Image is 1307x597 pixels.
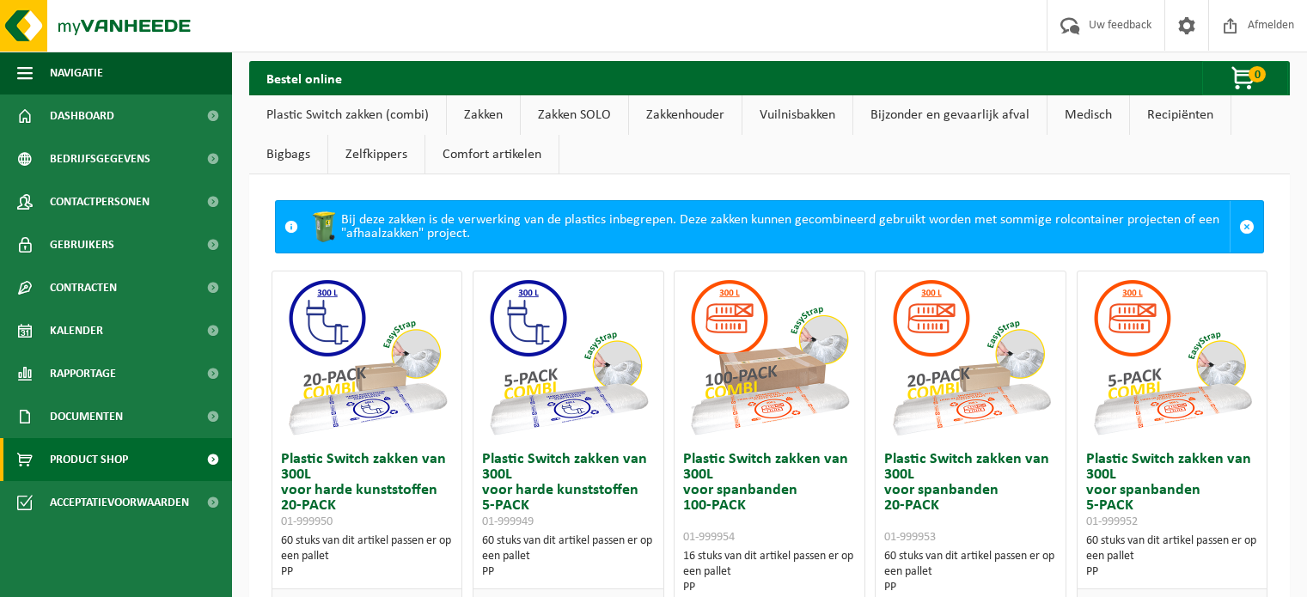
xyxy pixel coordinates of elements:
div: 60 stuks van dit artikel passen er op een pallet [281,533,453,580]
span: Documenten [50,395,123,438]
div: PP [884,580,1056,595]
div: PP [1086,564,1258,580]
img: 01-999954 [683,271,855,443]
img: 01-999950 [281,271,453,443]
div: 60 stuks van dit artikel passen er op een pallet [1086,533,1258,580]
a: Zelfkippers [328,135,424,174]
h3: Plastic Switch zakken van 300L voor spanbanden 5-PACK [1086,452,1258,529]
span: Product Shop [50,438,128,481]
a: Recipiënten [1130,95,1231,135]
span: Navigatie [50,52,103,94]
span: 0 [1249,66,1266,82]
button: 0 [1202,61,1288,95]
img: WB-0240-HPE-GN-50.png [307,210,341,244]
span: Contracten [50,266,117,309]
span: Acceptatievoorwaarden [50,481,189,524]
div: 60 stuks van dit artikel passen er op een pallet [884,549,1056,595]
a: Plastic Switch zakken (combi) [249,95,446,135]
a: Comfort artikelen [425,135,559,174]
h3: Plastic Switch zakken van 300L voor spanbanden 20-PACK [884,452,1056,545]
img: 01-999952 [1086,271,1258,443]
div: Bij deze zakken is de verwerking van de plastics inbegrepen. Deze zakken kunnen gecombineerd gebr... [307,201,1230,253]
a: Zakken [447,95,520,135]
a: Sluit melding [1230,201,1263,253]
a: Zakkenhouder [629,95,742,135]
a: Zakken SOLO [521,95,628,135]
span: 01-999953 [884,531,936,544]
a: Bigbags [249,135,327,174]
div: PP [281,564,453,580]
div: PP [683,580,855,595]
span: Dashboard [50,94,114,137]
span: Rapportage [50,352,116,395]
img: 01-999949 [482,271,654,443]
a: Bijzonder en gevaarlijk afval [853,95,1047,135]
span: 01-999950 [281,515,333,528]
span: Contactpersonen [50,180,150,223]
div: 16 stuks van dit artikel passen er op een pallet [683,549,855,595]
h2: Bestel online [249,61,359,94]
h3: Plastic Switch zakken van 300L voor harde kunststoffen 20-PACK [281,452,453,529]
a: Vuilnisbakken [742,95,852,135]
img: 01-999953 [885,271,1057,443]
a: Medisch [1047,95,1129,135]
span: Bedrijfsgegevens [50,137,150,180]
h3: Plastic Switch zakken van 300L voor harde kunststoffen 5-PACK [482,452,654,529]
h3: Plastic Switch zakken van 300L voor spanbanden 100-PACK [683,452,855,545]
span: Kalender [50,309,103,352]
div: 60 stuks van dit artikel passen er op een pallet [482,533,654,580]
span: Gebruikers [50,223,114,266]
span: 01-999954 [683,531,735,544]
div: PP [482,564,654,580]
span: 01-999952 [1086,515,1138,528]
span: 01-999949 [482,515,534,528]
